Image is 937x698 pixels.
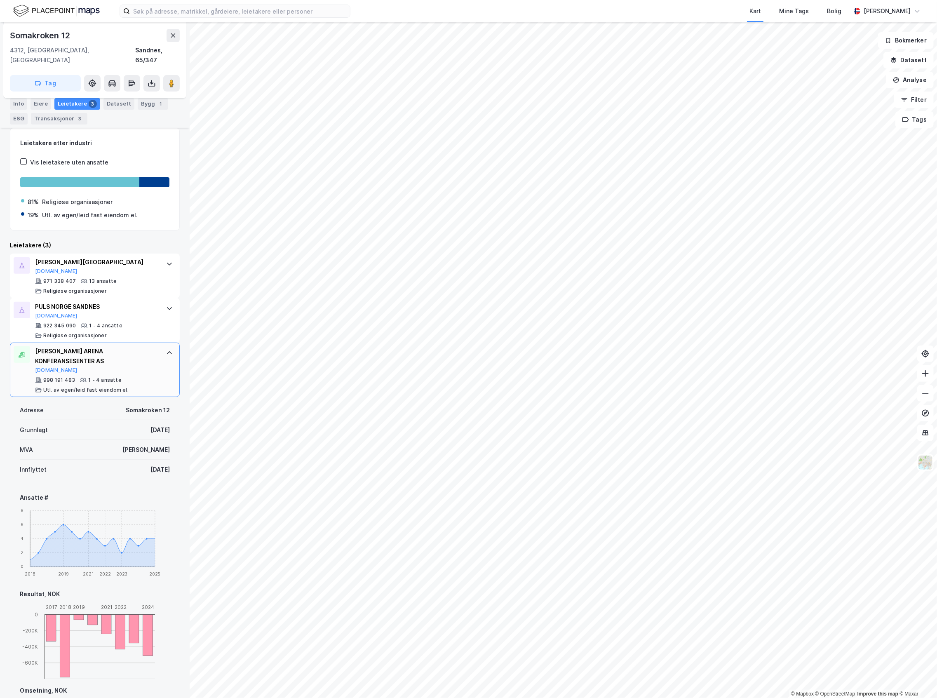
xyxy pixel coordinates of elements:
[883,52,934,68] button: Datasett
[99,571,111,576] tspan: 2022
[89,100,97,108] div: 3
[895,111,934,128] button: Tags
[59,604,71,610] tspan: 2018
[28,210,39,220] div: 19%
[126,405,170,415] div: Somakroken 12
[857,691,898,697] a: Improve this map
[10,240,180,250] div: Leietakere (3)
[138,98,168,110] div: Bygg
[815,691,855,697] a: OpenStreetMap
[25,571,35,576] tspan: 2018
[896,658,937,698] div: Kontrollprogram for chat
[10,98,27,110] div: Info
[42,197,113,207] div: Religiøse organisasjoner
[827,6,841,16] div: Bolig
[10,75,81,92] button: Tag
[896,658,937,698] iframe: Chat Widget
[20,686,170,696] div: Omsetning, NOK
[28,197,39,207] div: 81%
[54,98,100,110] div: Leietakere
[20,589,170,599] div: Resultat, NOK
[89,322,122,329] div: 1 - 4 ansatte
[43,278,76,284] div: 971 338 407
[42,210,138,220] div: Utl. av egen/leid fast eiendom el.
[35,346,158,366] div: [PERSON_NAME] ARENA KONFERANSESENTER AS
[83,571,94,576] tspan: 2021
[142,604,154,610] tspan: 2024
[20,405,44,415] div: Adresse
[22,644,38,650] tspan: -400K
[35,313,77,319] button: [DOMAIN_NAME]
[749,6,761,16] div: Kart
[35,611,38,618] tspan: 0
[20,493,170,503] div: Ansatte #
[43,387,129,393] div: Utl. av egen/leid fast eiendom el.
[20,138,169,148] div: Leietakere etter industri
[88,377,122,383] div: 1 - 4 ansatte
[20,465,47,475] div: Innflyttet
[43,322,76,329] div: 922 345 090
[43,288,107,294] div: Religiøse organisasjoner
[918,455,933,470] img: Z
[35,367,77,374] button: [DOMAIN_NAME]
[150,571,161,576] tspan: 2025
[10,45,135,65] div: 4312, [GEOGRAPHIC_DATA], [GEOGRAPHIC_DATA]
[894,92,934,108] button: Filter
[23,627,38,634] tspan: -200K
[43,377,75,383] div: 998 191 483
[779,6,809,16] div: Mine Tags
[150,425,170,435] div: [DATE]
[76,115,84,123] div: 3
[22,660,38,666] tspan: -600K
[135,45,180,65] div: Sandnes, 65/347
[21,508,23,513] tspan: 8
[73,604,85,610] tspan: 2019
[10,29,71,42] div: Somakroken 12
[20,425,48,435] div: Grunnlagt
[122,445,170,455] div: [PERSON_NAME]
[21,522,23,527] tspan: 6
[21,564,23,569] tspan: 0
[150,465,170,475] div: [DATE]
[130,5,350,17] input: Søk på adresse, matrikkel, gårdeiere, leietakere eller personer
[20,445,33,455] div: MVA
[878,32,934,49] button: Bokmerker
[116,571,127,576] tspan: 2023
[35,257,158,267] div: [PERSON_NAME][GEOGRAPHIC_DATA]
[791,691,814,697] a: Mapbox
[21,536,23,541] tspan: 4
[103,98,134,110] div: Datasett
[101,604,113,610] tspan: 2021
[35,268,77,275] button: [DOMAIN_NAME]
[886,72,934,88] button: Analyse
[864,6,911,16] div: [PERSON_NAME]
[157,100,165,108] div: 1
[30,157,108,167] div: Vis leietakere uten ansatte
[31,98,51,110] div: Eiere
[46,604,57,610] tspan: 2017
[31,113,87,125] div: Transaksjoner
[21,550,23,555] tspan: 2
[10,113,28,125] div: ESG
[115,604,127,610] tspan: 2022
[58,571,69,576] tspan: 2019
[35,302,158,312] div: PULS NORGE SANDNES
[89,278,117,284] div: 13 ansatte
[43,332,107,339] div: Religiøse organisasjoner
[13,4,100,18] img: logo.f888ab2527a4732fd821a326f86c7f29.svg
